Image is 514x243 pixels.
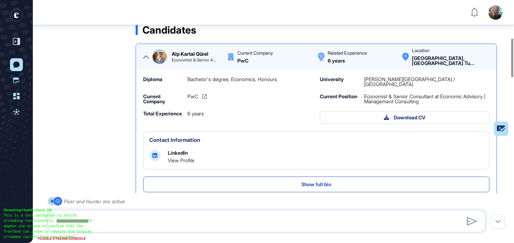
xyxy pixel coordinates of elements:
span: PwC [187,94,198,99]
div: Current Company [143,94,183,104]
img: Alp Kartal Gürel [153,50,166,64]
span: Candidates [142,25,196,35]
div: Current Company [237,51,273,55]
span: Economist & Senior Consultant at Economic Advisory | Management Consulting [364,94,489,104]
div: Current Position [320,94,360,104]
div: LinkedIn [168,150,188,156]
button: Download CV [320,111,489,124]
div: Location [412,48,429,53]
div: Peer and Hunter are active [64,197,125,206]
img: user-avatar [488,5,503,20]
a: View Profile [168,157,195,163]
div: Diploma [143,77,183,82]
div: Istanbul, Türkiye Turkey Turkey [412,56,489,66]
div: Bachelor's degree, Economics, Honours [187,77,313,82]
div: Total Experience [143,111,183,116]
div: TOGGLE STREAM CONSOLE [36,234,87,243]
div: Contact Information [149,137,200,143]
div: Economist & Senior Associate Management Consultant at PwC Türkiye Economic Advisory | PRINCE2® Pr... [172,58,216,62]
div: University [320,77,360,87]
a: PwC [187,94,207,99]
div: 6 years [328,58,345,63]
div: entrapeer-logo [10,9,23,22]
span: Show full bio [301,182,331,187]
div: Related Experience [328,51,367,55]
div: [PERSON_NAME][GEOGRAPHIC_DATA] / [GEOGRAPHIC_DATA] [364,77,489,87]
div: Alp Kartal Gürel [172,51,208,56]
button: Show full bio [143,177,489,192]
span: 6 years [187,111,204,116]
div: Download CV [384,114,425,121]
div: PwC [237,58,248,63]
